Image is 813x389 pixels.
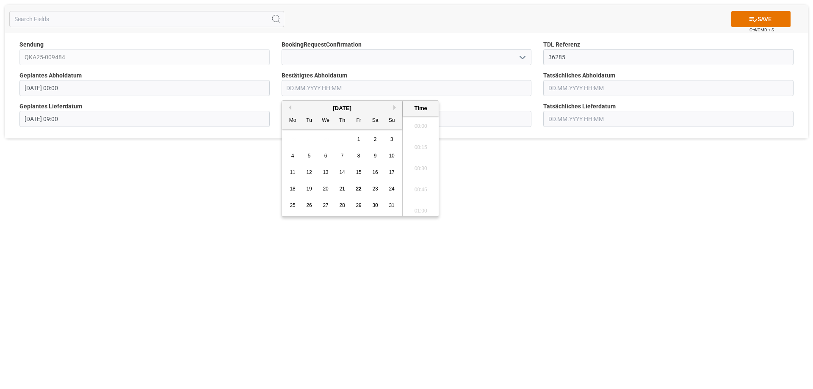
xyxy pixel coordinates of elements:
span: 25 [290,202,295,208]
div: Choose Wednesday, August 27th, 2025 [321,200,331,211]
span: 30 [372,202,378,208]
span: Tatsächliches Lieferdatum [543,102,616,111]
input: DD.MM.YYYY HH:MM [543,80,794,96]
span: 24 [389,186,394,192]
div: Time [405,104,437,113]
div: Choose Wednesday, August 13th, 2025 [321,167,331,178]
span: 7 [341,153,344,159]
span: BookingRequestConfirmation [282,40,362,49]
div: Choose Tuesday, August 26th, 2025 [304,200,315,211]
span: 3 [390,136,393,142]
input: DD.MM.YYYY HH:MM [543,111,794,127]
span: Ctrl/CMD + S [749,27,774,33]
span: 9 [374,153,377,159]
span: 19 [306,186,312,192]
span: 6 [324,153,327,159]
input: DD.MM.YYYY HH:MM [19,111,270,127]
span: 21 [339,186,345,192]
span: 8 [357,153,360,159]
span: 15 [356,169,361,175]
span: 26 [306,202,312,208]
input: DD.MM.YYYY HH:MM [19,80,270,96]
div: Choose Tuesday, August 12th, 2025 [304,167,315,178]
div: Choose Tuesday, August 19th, 2025 [304,184,315,194]
span: 2 [374,136,377,142]
span: 10 [389,153,394,159]
div: Choose Wednesday, August 20th, 2025 [321,184,331,194]
div: Choose Sunday, August 24th, 2025 [387,184,397,194]
div: Choose Monday, August 11th, 2025 [288,167,298,178]
span: 31 [389,202,394,208]
div: Choose Saturday, August 2nd, 2025 [370,134,381,145]
button: open menu [516,51,528,64]
div: Choose Sunday, August 10th, 2025 [387,151,397,161]
span: 16 [372,169,378,175]
div: Tu [304,116,315,126]
span: 29 [356,202,361,208]
div: Choose Thursday, August 7th, 2025 [337,151,348,161]
div: Choose Thursday, August 21st, 2025 [337,184,348,194]
div: Choose Sunday, August 31st, 2025 [387,200,397,211]
div: Choose Friday, August 29th, 2025 [354,200,364,211]
button: SAVE [731,11,791,27]
div: Choose Thursday, August 28th, 2025 [337,200,348,211]
div: Su [387,116,397,126]
div: Fr [354,116,364,126]
div: Mo [288,116,298,126]
span: 4 [291,153,294,159]
div: Choose Friday, August 15th, 2025 [354,167,364,178]
input: DD.MM.YYYY HH:MM [282,80,532,96]
span: 17 [389,169,394,175]
div: Th [337,116,348,126]
span: 22 [356,186,361,192]
div: Choose Friday, August 8th, 2025 [354,151,364,161]
span: 13 [323,169,328,175]
span: TDL Referenz [543,40,580,49]
div: Choose Saturday, August 9th, 2025 [370,151,381,161]
input: Search Fields [9,11,284,27]
div: We [321,116,331,126]
div: Choose Sunday, August 17th, 2025 [387,167,397,178]
div: Choose Monday, August 25th, 2025 [288,200,298,211]
span: Bestätigtes Abholdatum [282,71,347,80]
span: 27 [323,202,328,208]
div: Choose Monday, August 18th, 2025 [288,184,298,194]
div: Choose Friday, August 22nd, 2025 [354,184,364,194]
span: Tatsächliches Abholdatum [543,71,615,80]
span: 18 [290,186,295,192]
span: 5 [308,153,311,159]
div: Choose Saturday, August 23rd, 2025 [370,184,381,194]
div: Choose Saturday, August 16th, 2025 [370,167,381,178]
div: month 2025-08 [285,131,400,214]
span: 20 [323,186,328,192]
div: Choose Thursday, August 14th, 2025 [337,167,348,178]
button: Next Month [393,105,398,110]
div: Choose Saturday, August 30th, 2025 [370,200,381,211]
div: [DATE] [282,104,402,113]
span: 23 [372,186,378,192]
span: Geplantes Abholdatum [19,71,82,80]
div: Choose Sunday, August 3rd, 2025 [387,134,397,145]
span: 12 [306,169,312,175]
div: Choose Tuesday, August 5th, 2025 [304,151,315,161]
div: Sa [370,116,381,126]
span: Sendung [19,40,44,49]
span: 1 [357,136,360,142]
button: Previous Month [286,105,291,110]
div: Choose Wednesday, August 6th, 2025 [321,151,331,161]
span: 14 [339,169,345,175]
div: Choose Monday, August 4th, 2025 [288,151,298,161]
span: Geplantes Lieferdatum [19,102,82,111]
span: 28 [339,202,345,208]
span: 11 [290,169,295,175]
div: Choose Friday, August 1st, 2025 [354,134,364,145]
